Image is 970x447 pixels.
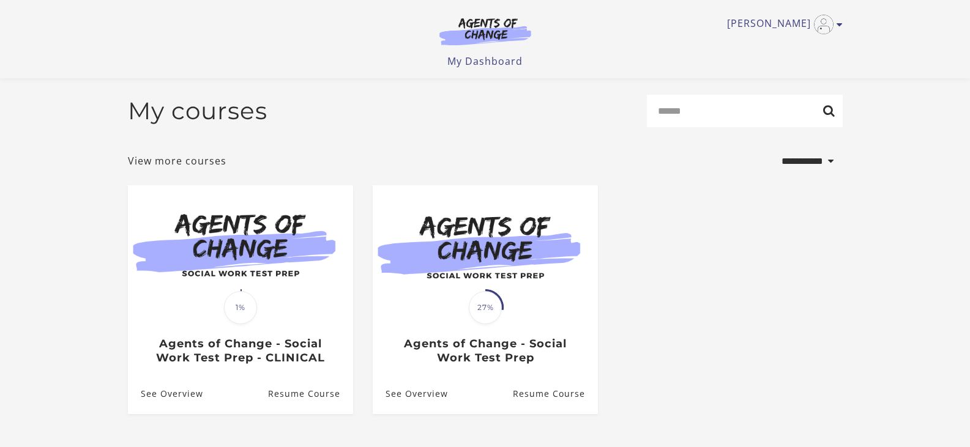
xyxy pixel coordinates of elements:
[128,97,267,125] h2: My courses
[727,15,837,34] a: Toggle menu
[469,291,502,324] span: 27%
[141,337,340,364] h3: Agents of Change - Social Work Test Prep - CLINICAL
[373,374,448,414] a: Agents of Change - Social Work Test Prep: See Overview
[386,337,584,364] h3: Agents of Change - Social Work Test Prep
[128,153,226,168] a: View more courses
[267,374,353,414] a: Agents of Change - Social Work Test Prep - CLINICAL: Resume Course
[224,291,257,324] span: 1%
[427,17,544,45] img: Agents of Change Logo
[512,374,597,414] a: Agents of Change - Social Work Test Prep: Resume Course
[128,374,203,414] a: Agents of Change - Social Work Test Prep - CLINICAL: See Overview
[447,54,523,68] a: My Dashboard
